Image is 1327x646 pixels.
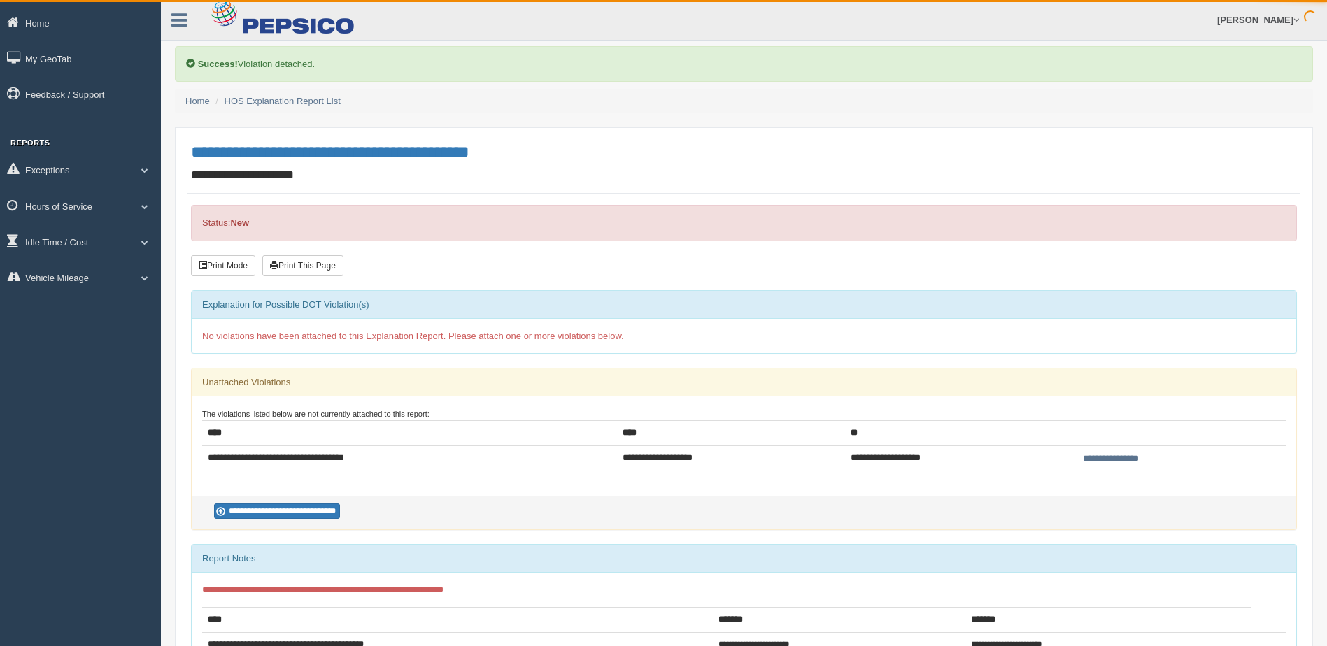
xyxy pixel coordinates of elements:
[192,291,1296,319] div: Explanation for Possible DOT Violation(s)
[202,331,624,341] span: No violations have been attached to this Explanation Report. Please attach one or more violations...
[192,368,1296,396] div: Unattached Violations
[230,217,249,228] strong: New
[202,410,430,418] small: The violations listed below are not currently attached to this report:
[225,96,341,106] a: HOS Explanation Report List
[175,46,1313,82] div: Violation detached.
[198,59,238,69] b: Success!
[191,205,1297,241] div: Status:
[191,255,255,276] button: Print Mode
[185,96,210,106] a: Home
[192,545,1296,573] div: Report Notes
[262,255,343,276] button: Print This Page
